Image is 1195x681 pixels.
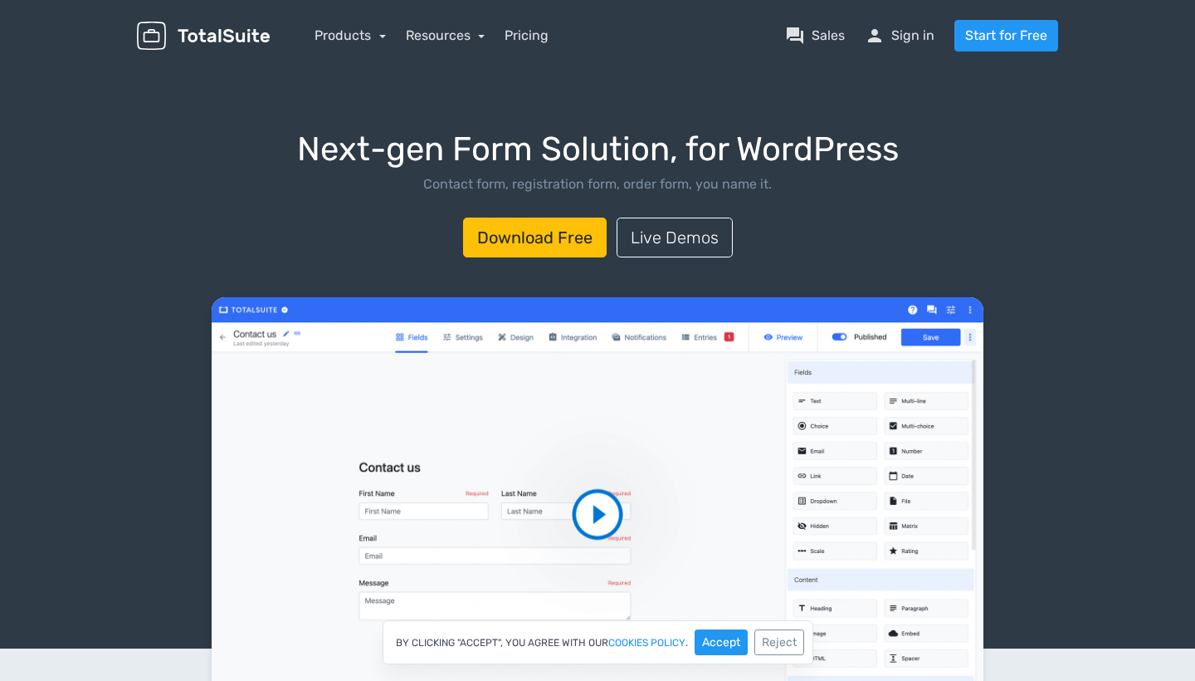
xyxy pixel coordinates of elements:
[954,20,1058,51] a: Start for Free
[785,26,805,46] span: question_answer
[608,638,685,648] a: cookies policy
[463,218,607,257] a: Download Free
[617,218,733,257] a: Live Demos
[695,630,748,655] button: Accept
[137,22,270,51] img: TotalSuite for WordPress
[383,620,813,664] div: By clicking "Accept", you agree with our .
[785,26,845,46] a: question_answerSales
[25,174,1170,194] p: Contact form, registration form, order form, you name it.
[315,27,386,43] a: Products
[754,630,804,655] button: Reject
[865,26,885,46] span: person
[505,26,549,46] a: Pricing
[865,26,934,46] a: personSign in
[25,131,1170,168] h1: Next-gen Form Solution, for WordPress
[406,27,485,43] a: Resources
